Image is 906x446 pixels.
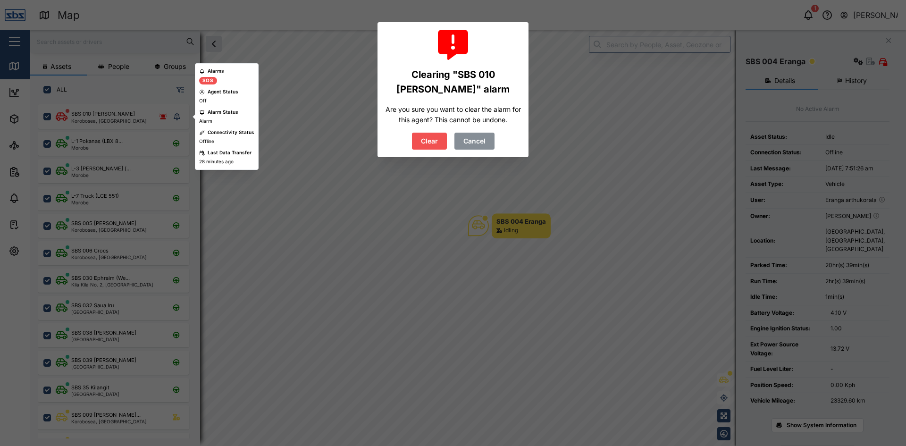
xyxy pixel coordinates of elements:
[385,67,521,97] div: Clearing "SBS 010 [PERSON_NAME]" alarm
[385,104,521,125] div: Are you sure you want to clear the alarm for this agent? This cannot be undone.
[208,109,238,116] div: Alarm Status
[208,67,224,75] div: Alarms
[199,118,212,125] div: Alarm
[208,129,254,136] div: Connectivity Status
[463,133,486,149] span: Cancel
[199,158,234,166] div: 28 minutes ago
[412,133,447,150] button: Clear
[208,88,238,96] div: Agent Status
[454,133,495,150] button: Cancel
[202,77,213,84] div: SOS
[421,133,438,149] span: Clear
[208,149,252,157] div: Last Data Transfer
[199,138,214,145] div: Offline
[199,97,207,105] div: Off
